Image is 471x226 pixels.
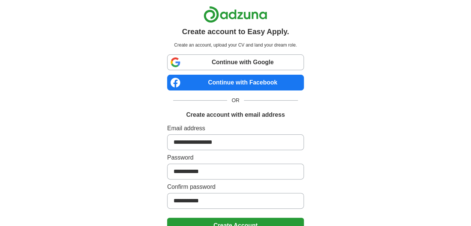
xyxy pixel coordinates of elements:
h1: Create account with email address [186,110,285,119]
a: Continue with Facebook [167,75,304,90]
a: Continue with Google [167,54,304,70]
label: Confirm password [167,182,304,191]
span: OR [227,96,244,104]
h1: Create account to Easy Apply. [182,26,289,37]
label: Email address [167,124,304,133]
img: Adzuna logo [203,6,267,23]
label: Password [167,153,304,162]
p: Create an account, upload your CV and land your dream role. [169,42,302,48]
